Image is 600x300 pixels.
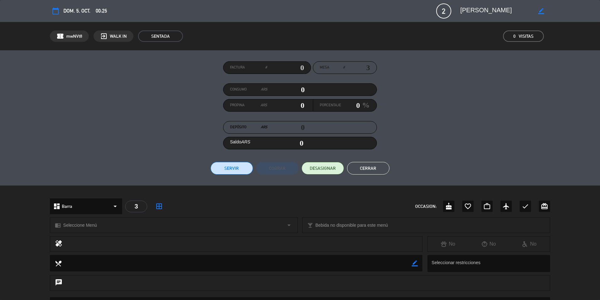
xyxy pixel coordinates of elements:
[483,203,491,210] i: work_outline
[412,260,418,266] i: border_color
[310,165,336,172] span: DESASIGNAR
[55,260,62,267] i: local_dining
[265,64,267,71] em: #
[53,203,61,210] i: dashboard
[55,222,61,228] i: chrome_reader_mode
[267,101,304,110] input: 0
[538,8,544,14] i: border_color
[360,99,370,111] em: %
[302,162,344,175] button: DESASIGNAR
[315,222,388,229] span: Bebida no disponible para este menú
[345,63,370,72] input: number
[96,7,107,15] span: 00:25
[469,240,509,248] div: No
[50,5,61,17] button: calendar_today
[55,240,62,248] i: healing
[522,203,529,210] i: check
[261,86,267,93] em: ARS
[320,64,329,71] span: Mesa
[110,33,127,40] span: WALK IN
[211,162,253,175] button: Servir
[261,124,267,131] em: ARS
[320,102,341,108] label: Porcentaje
[541,203,548,210] i: card_giftcard
[464,203,472,210] i: favorite_border
[230,124,267,131] label: Depósito
[445,203,453,210] i: cake
[428,240,468,248] div: No
[415,203,437,210] span: OCCASION:
[230,64,267,71] label: Factura
[241,139,250,144] em: ARS
[230,138,250,146] label: Saldo
[56,32,64,40] span: confirmation_number
[347,162,389,175] button: Cerrar
[256,162,298,175] button: Cobrar
[62,203,72,210] span: Barra
[267,85,305,94] input: 0
[307,222,313,228] i: local_bar
[230,86,267,93] label: Consumo
[509,240,549,248] div: No
[111,203,119,210] i: arrow_drop_down
[513,33,516,40] span: 0
[519,33,533,40] em: Visitas
[63,7,90,15] span: dom. 5, oct.
[267,63,304,72] input: 0
[230,102,267,108] label: Propina
[125,201,147,212] div: 3
[63,222,97,229] span: Seleccione Menú
[341,101,360,110] input: 0
[100,32,108,40] i: exit_to_app
[260,102,267,108] em: ARS
[52,7,59,15] i: calendar_today
[285,221,293,229] i: arrow_drop_down
[436,3,451,19] span: 2
[138,31,183,42] span: SENTADA
[502,203,510,210] i: airplanemode_active
[343,64,345,71] em: #
[55,279,62,287] i: chat
[66,33,82,40] span: mwNVt8
[155,203,163,210] i: border_all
